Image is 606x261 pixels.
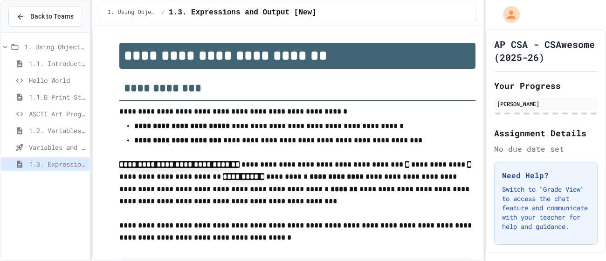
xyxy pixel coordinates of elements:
h2: Assignment Details [494,127,598,140]
span: Hello World [29,75,86,85]
div: My Account [493,4,522,25]
span: 1.3. Expressions and Output [New] [29,159,86,169]
span: 1.1. Introduction to Algorithms, Programming, and Compilers [29,59,86,68]
h1: AP CSA - CSAwesome (2025-26) [494,38,598,64]
h2: Your Progress [494,79,598,92]
span: Variables and Data Types - Quiz [29,142,86,152]
span: 1.1.B Print Statements [29,92,86,102]
p: Switch to "Grade View" to access the chat feature and communicate with your teacher for help and ... [502,185,590,231]
span: 1.3. Expressions and Output [New] [169,7,317,18]
span: ASCII Art Program [29,109,86,119]
span: 1.2. Variables and Data Types [29,126,86,135]
span: 1. Using Objects and Methods [24,42,86,52]
div: [PERSON_NAME] [497,100,595,108]
span: Back to Teams [30,12,74,21]
span: 1. Using Objects and Methods [108,9,158,16]
button: Back to Teams [8,7,82,27]
div: No due date set [494,143,598,154]
h3: Need Help? [502,170,590,181]
span: / [162,9,165,16]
